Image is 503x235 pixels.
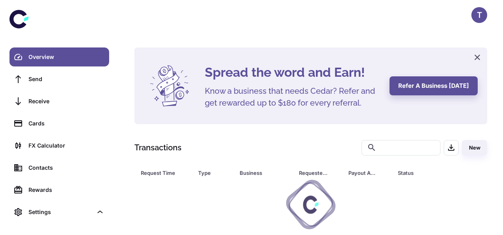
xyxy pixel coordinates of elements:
div: Receive [28,97,104,106]
div: Send [28,75,104,83]
a: FX Calculator [9,136,109,155]
h4: Spread the word and Earn! [205,63,380,82]
div: Type [198,167,220,178]
div: Cards [28,119,104,128]
div: Request Time [141,167,178,178]
div: Payout Amount [348,167,378,178]
div: Overview [28,53,104,61]
a: Rewards [9,180,109,199]
span: Status [398,167,458,178]
a: Overview [9,47,109,66]
a: Receive [9,92,109,111]
div: FX Calculator [28,141,104,150]
a: Contacts [9,158,109,177]
span: Requested Amount [299,167,339,178]
a: Send [9,70,109,89]
span: Request Time [141,167,189,178]
div: Settings [9,203,109,222]
span: Type [198,167,230,178]
span: Payout Amount [348,167,388,178]
div: Rewards [28,186,104,194]
h1: Transactions [134,142,182,154]
div: Settings [28,208,93,216]
div: Requested Amount [299,167,329,178]
div: Contacts [28,163,104,172]
button: T [471,7,487,23]
button: Refer a business [DATE] [390,76,478,95]
div: Status [398,167,447,178]
h5: Know a business that needs Cedar? Refer and get rewarded up to $180 for every referral. [205,85,380,109]
a: Cards [9,114,109,133]
button: New [462,140,487,155]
